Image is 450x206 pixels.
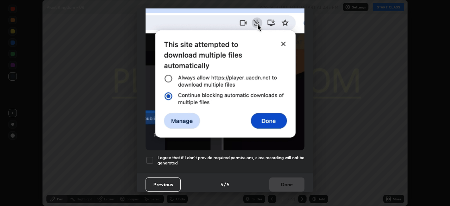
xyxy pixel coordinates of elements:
[146,177,181,192] button: Previous
[220,181,223,188] h4: 5
[227,181,230,188] h4: 5
[224,181,226,188] h4: /
[157,155,304,166] h5: I agree that if I don't provide required permissions, class recording will not be generated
